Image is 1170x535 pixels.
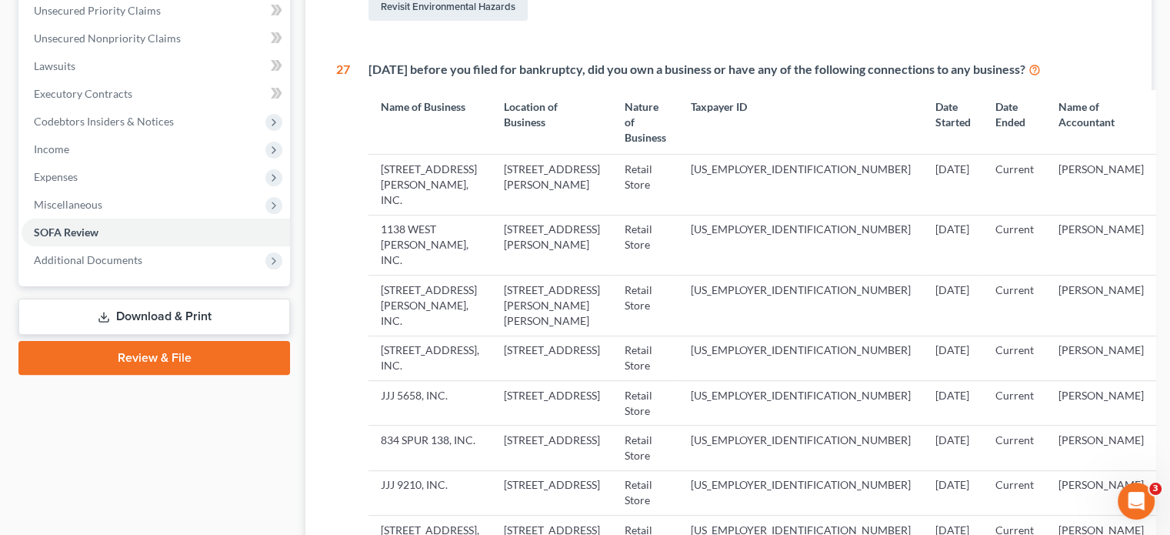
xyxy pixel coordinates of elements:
td: Retail Store [612,426,678,470]
span: Income [34,142,69,155]
td: JJJ 9210, INC. [368,470,492,515]
th: Location of Business [492,90,612,154]
th: Date Ended [983,90,1046,154]
td: [PERSON_NAME] [1046,276,1156,336]
td: [US_EMPLOYER_IDENTIFICATION_NUMBER] [678,276,923,336]
td: Retail Store [612,276,678,336]
td: [STREET_ADDRESS][PERSON_NAME] [492,155,612,215]
td: Current [983,215,1046,275]
td: [PERSON_NAME] [1046,215,1156,275]
span: 3 [1149,483,1162,495]
td: [US_EMPLOYER_IDENTIFICATION_NUMBER] [678,215,923,275]
td: [STREET_ADDRESS], INC. [368,336,492,380]
td: Retail Store [612,380,678,425]
td: [PERSON_NAME] [1046,426,1156,470]
span: SOFA Review [34,226,98,239]
td: [PERSON_NAME] [1046,470,1156,515]
a: SOFA Review [22,219,290,246]
th: Name of Business [368,90,492,154]
td: Current [983,470,1046,515]
td: 834 SPUR 138, INC. [368,426,492,470]
td: [US_EMPLOYER_IDENTIFICATION_NUMBER] [678,426,923,470]
td: Current [983,336,1046,380]
td: Retail Store [612,470,678,515]
td: Retail Store [612,215,678,275]
a: Review & File [18,341,290,375]
td: [US_EMPLOYER_IDENTIFICATION_NUMBER] [678,336,923,380]
td: [US_EMPLOYER_IDENTIFICATION_NUMBER] [678,155,923,215]
td: [STREET_ADDRESS] [492,470,612,515]
span: Lawsuits [34,59,75,72]
td: [US_EMPLOYER_IDENTIFICATION_NUMBER] [678,470,923,515]
span: Additional Documents [34,253,142,266]
td: [STREET_ADDRESS][PERSON_NAME], INC. [368,276,492,336]
td: [STREET_ADDRESS] [492,336,612,380]
td: [PERSON_NAME] [1046,336,1156,380]
a: Lawsuits [22,52,290,80]
td: JJJ 5658, INC. [368,380,492,425]
td: Current [983,380,1046,425]
td: [PERSON_NAME] [1046,155,1156,215]
td: [STREET_ADDRESS][PERSON_NAME][PERSON_NAME] [492,276,612,336]
td: [STREET_ADDRESS] [492,426,612,470]
a: Executory Contracts [22,80,290,108]
td: Current [983,426,1046,470]
span: Expenses [34,170,78,183]
td: [DATE] [923,470,983,515]
span: Executory Contracts [34,87,132,100]
td: [DATE] [923,215,983,275]
th: Taxpayer ID [678,90,923,154]
td: [DATE] [923,426,983,470]
a: Unsecured Nonpriority Claims [22,25,290,52]
td: Retail Store [612,155,678,215]
div: [DATE] before you filed for bankruptcy, did you own a business or have any of the following conne... [368,61,1135,79]
span: Miscellaneous [34,198,102,211]
td: Current [983,155,1046,215]
td: [US_EMPLOYER_IDENTIFICATION_NUMBER] [678,380,923,425]
th: Nature of Business [612,90,678,154]
iframe: Intercom live chat [1118,483,1155,520]
td: [STREET_ADDRESS][PERSON_NAME], INC. [368,155,492,215]
td: Retail Store [612,336,678,380]
td: 1138 WEST [PERSON_NAME], INC. [368,215,492,275]
th: Date Started [923,90,983,154]
td: Current [983,276,1046,336]
td: [DATE] [923,155,983,215]
span: Unsecured Nonpriority Claims [34,32,181,45]
span: Codebtors Insiders & Notices [34,115,174,128]
td: [STREET_ADDRESS] [492,380,612,425]
td: [PERSON_NAME] [1046,380,1156,425]
th: Name of Accountant [1046,90,1156,154]
span: Unsecured Priority Claims [34,4,161,17]
td: [DATE] [923,276,983,336]
td: [DATE] [923,380,983,425]
td: [DATE] [923,336,983,380]
a: Download & Print [18,299,290,335]
td: [STREET_ADDRESS][PERSON_NAME] [492,215,612,275]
